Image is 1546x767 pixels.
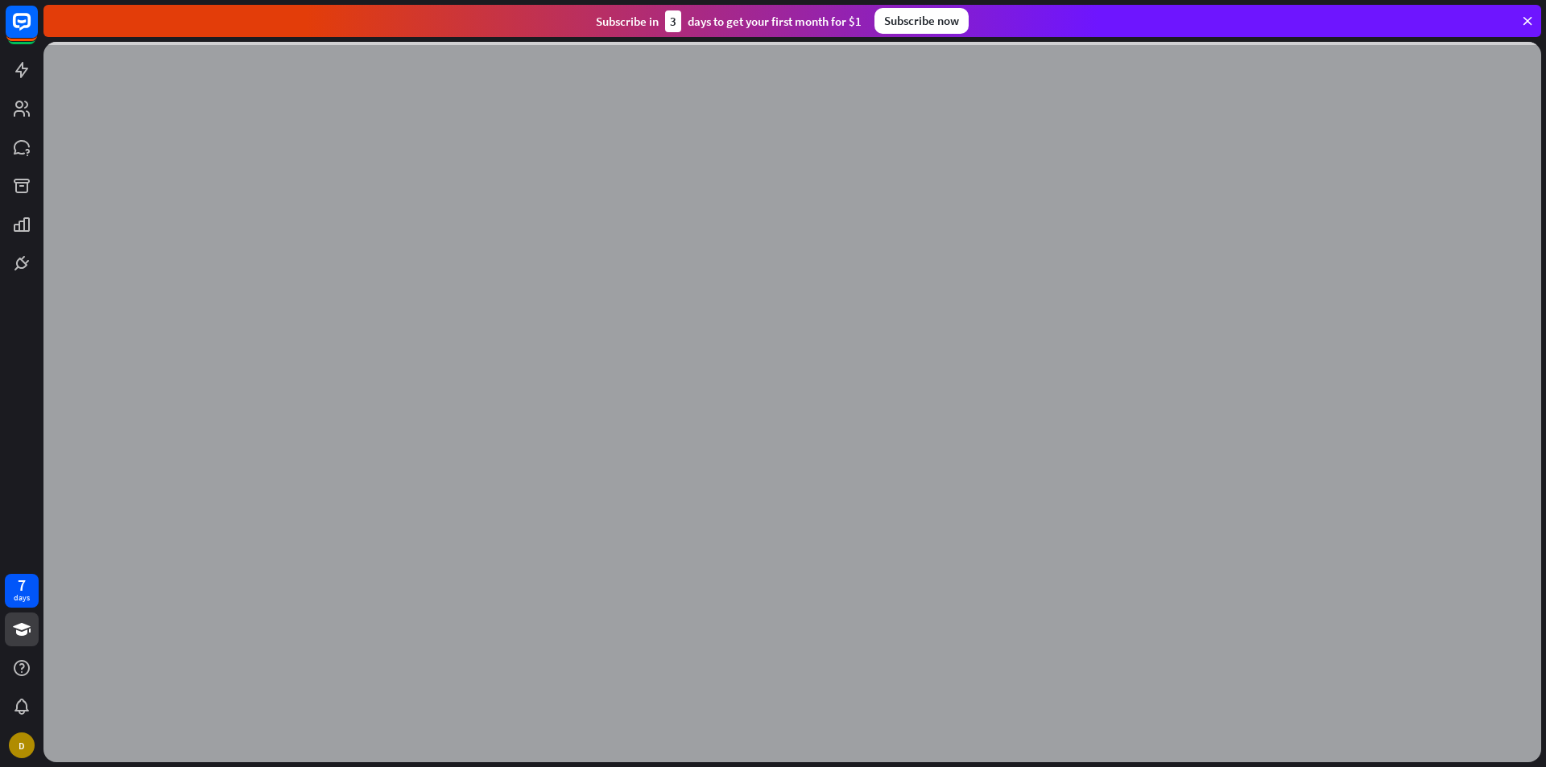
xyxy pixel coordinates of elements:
[874,8,969,34] div: Subscribe now
[9,732,35,758] div: D
[596,10,862,32] div: Subscribe in days to get your first month for $1
[5,574,39,608] a: 7 days
[18,578,26,592] div: 7
[14,592,30,604] div: days
[665,10,681,32] div: 3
